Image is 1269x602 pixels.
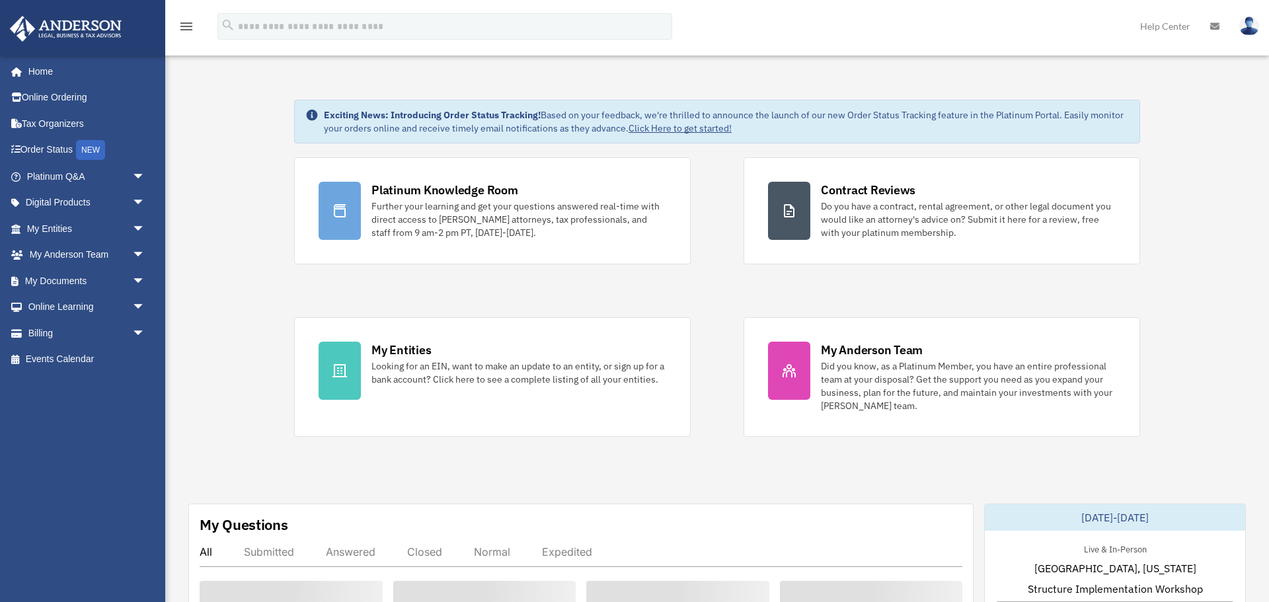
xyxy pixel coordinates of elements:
a: Click Here to get started! [629,122,732,134]
span: arrow_drop_down [132,320,159,347]
div: Submitted [244,545,294,558]
a: Billingarrow_drop_down [9,320,165,346]
a: Online Learningarrow_drop_down [9,294,165,320]
a: Platinum Q&Aarrow_drop_down [9,163,165,190]
a: My Entities Looking for an EIN, want to make an update to an entity, or sign up for a bank accoun... [294,317,691,437]
a: Order StatusNEW [9,137,165,164]
img: User Pic [1239,17,1259,36]
span: Structure Implementation Workshop [1028,581,1203,597]
div: Looking for an EIN, want to make an update to an entity, or sign up for a bank account? Click her... [371,359,666,386]
a: My Anderson Teamarrow_drop_down [9,242,165,268]
div: Closed [407,545,442,558]
div: Do you have a contract, rental agreement, or other legal document you would like an attorney's ad... [821,200,1116,239]
div: Answered [326,545,375,558]
div: Expedited [542,545,592,558]
div: All [200,545,212,558]
div: Live & In-Person [1073,541,1157,555]
span: arrow_drop_down [132,294,159,321]
div: My Questions [200,515,288,535]
img: Anderson Advisors Platinum Portal [6,16,126,42]
div: NEW [76,140,105,160]
span: arrow_drop_down [132,215,159,243]
a: Online Ordering [9,85,165,111]
a: menu [178,23,194,34]
div: Contract Reviews [821,182,915,198]
div: Based on your feedback, we're thrilled to announce the launch of our new Order Status Tracking fe... [324,108,1129,135]
div: Normal [474,545,510,558]
span: [GEOGRAPHIC_DATA], [US_STATE] [1034,560,1196,576]
strong: Exciting News: Introducing Order Status Tracking! [324,109,541,121]
div: My Entities [371,342,431,358]
a: Contract Reviews Do you have a contract, rental agreement, or other legal document you would like... [744,157,1140,264]
i: search [221,18,235,32]
div: Did you know, as a Platinum Member, you have an entire professional team at your disposal? Get th... [821,359,1116,412]
a: Platinum Knowledge Room Further your learning and get your questions answered real-time with dire... [294,157,691,264]
span: arrow_drop_down [132,190,159,217]
a: My Anderson Team Did you know, as a Platinum Member, you have an entire professional team at your... [744,317,1140,437]
a: Digital Productsarrow_drop_down [9,190,165,216]
span: arrow_drop_down [132,268,159,295]
div: My Anderson Team [821,342,923,358]
a: My Entitiesarrow_drop_down [9,215,165,242]
i: menu [178,19,194,34]
div: Platinum Knowledge Room [371,182,518,198]
a: Events Calendar [9,346,165,373]
span: arrow_drop_down [132,242,159,269]
a: Tax Organizers [9,110,165,137]
span: arrow_drop_down [132,163,159,190]
div: Further your learning and get your questions answered real-time with direct access to [PERSON_NAM... [371,200,666,239]
a: Home [9,58,159,85]
div: [DATE]-[DATE] [985,504,1245,531]
a: My Documentsarrow_drop_down [9,268,165,294]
